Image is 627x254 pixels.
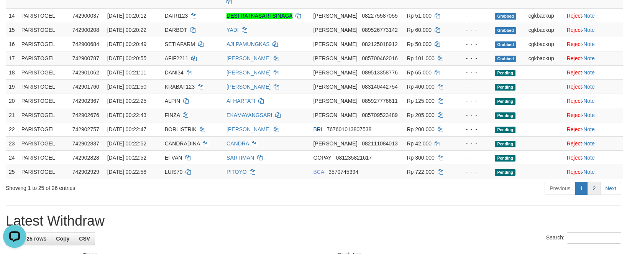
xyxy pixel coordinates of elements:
span: Rp 722.000 [407,169,435,175]
a: Reject [567,140,582,147]
a: [PERSON_NAME] [227,55,271,61]
div: - - - [458,26,489,34]
span: Rp 51.000 [407,13,432,19]
span: [DATE] 00:20:12 [107,13,146,19]
span: Grabbed [495,27,516,34]
span: [DATE] 00:21:50 [107,84,146,90]
td: 25 [6,165,18,179]
td: cgkbackup [525,23,564,37]
td: · [564,51,623,65]
span: Copy 089526773142 to clipboard [362,27,397,33]
a: 1 [575,182,588,195]
a: Reject [567,84,582,90]
div: - - - [458,97,489,105]
td: · [564,136,623,150]
td: · [564,79,623,94]
a: Note [583,55,595,61]
span: KRABAT123 [165,84,195,90]
span: [PERSON_NAME] [313,84,357,90]
span: Pending [495,127,515,133]
a: Reject [567,169,582,175]
td: PARISTOGEL [18,23,69,37]
span: Rp 101.000 [407,55,435,61]
span: DANI34 [165,69,184,76]
span: Rp 65.000 [407,69,432,76]
a: Note [583,140,595,147]
span: Copy 085709523489 to clipboard [362,112,397,118]
div: - - - [458,140,489,147]
span: 742902367 [72,98,99,104]
a: EKAMAYANGSARI [227,112,272,118]
span: EFVAN [165,155,182,161]
td: 14 [6,8,18,23]
span: 742901062 [72,69,99,76]
h1: Latest Withdraw [6,213,621,229]
a: [PERSON_NAME] [227,84,271,90]
a: Reject [567,155,582,161]
span: Rp 42.000 [407,140,432,147]
span: 742902929 [72,169,99,175]
span: Copy 082111084013 to clipboard [362,140,397,147]
div: - - - [458,154,489,162]
span: GOPAY [313,155,331,161]
a: Note [583,126,595,132]
span: CANDRADINA [165,140,200,147]
td: PARISTOGEL [18,94,69,108]
button: Open LiveChat chat widget [3,3,26,26]
span: [PERSON_NAME] [313,13,357,19]
a: Note [583,13,595,19]
a: Reject [567,13,582,19]
td: PARISTOGEL [18,8,69,23]
a: DESI RATNASARI SINAGA [227,13,292,19]
td: PARISTOGEL [18,165,69,179]
a: SARTIMAN [227,155,254,161]
span: [PERSON_NAME] [313,112,357,118]
td: 17 [6,51,18,65]
span: 742900037 [72,13,99,19]
td: PARISTOGEL [18,122,69,136]
a: Next [600,182,621,195]
span: BRI [313,126,322,132]
span: SETIAFARM [165,41,195,47]
td: cgkbackup [525,37,564,51]
td: 20 [6,94,18,108]
span: Pending [495,84,515,91]
span: Copy 085927776611 to clipboard [362,98,397,104]
span: Rp 205.000 [407,112,435,118]
span: Pending [495,169,515,176]
span: Rp 60.000 [407,27,432,33]
span: 742902828 [72,155,99,161]
span: [DATE] 00:20:22 [107,27,146,33]
span: Grabbed [495,41,516,48]
span: LUIS70 [165,169,183,175]
span: Copy 085700462016 to clipboard [362,55,397,61]
a: YADI [227,27,239,33]
span: [PERSON_NAME] [313,98,357,104]
span: [DATE] 00:22:25 [107,98,146,104]
span: 742902837 [72,140,99,147]
div: - - - [458,12,489,20]
span: [PERSON_NAME] [313,27,357,33]
span: [DATE] 00:22:43 [107,112,146,118]
span: Pending [495,155,515,162]
a: Previous [545,182,575,195]
td: PARISTOGEL [18,136,69,150]
span: BCA [313,169,324,175]
td: 21 [6,108,18,122]
span: 742902757 [72,126,99,132]
span: Copy 082275587055 to clipboard [362,13,397,19]
td: PARISTOGEL [18,51,69,65]
div: - - - [458,54,489,62]
span: Copy [56,236,69,242]
td: 24 [6,150,18,165]
span: Grabbed [495,56,516,62]
div: - - - [458,125,489,133]
td: PARISTOGEL [18,108,69,122]
span: Copy 083140442754 to clipboard [362,84,397,90]
span: [DATE] 00:22:52 [107,140,146,147]
span: Grabbed [495,13,516,20]
td: 16 [6,37,18,51]
td: · [564,23,623,37]
span: Copy 089513358776 to clipboard [362,69,397,76]
a: Reject [567,126,582,132]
